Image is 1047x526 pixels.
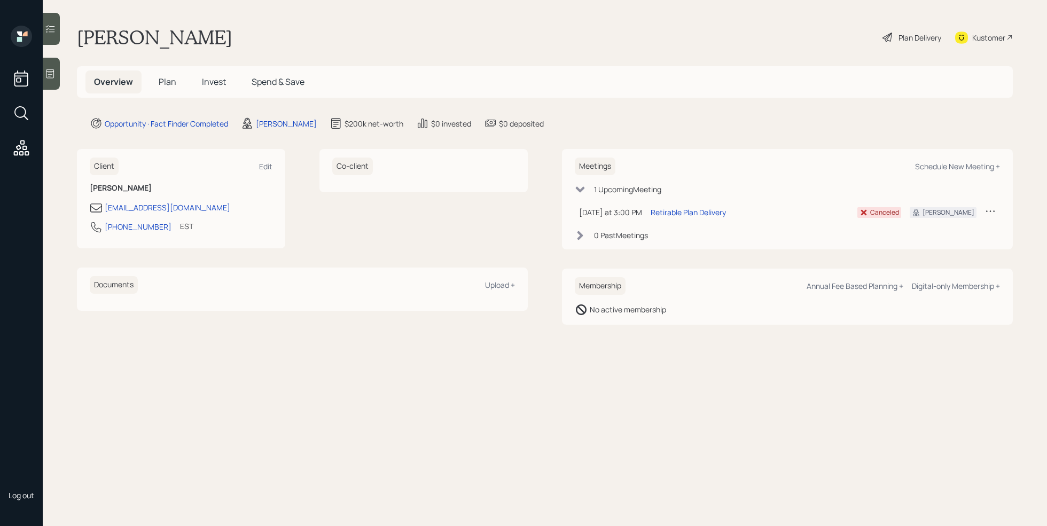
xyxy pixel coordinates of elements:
span: Spend & Save [252,76,304,88]
div: Upload + [485,280,515,290]
div: Schedule New Meeting + [915,161,1000,171]
div: 1 Upcoming Meeting [594,184,661,195]
div: Log out [9,490,34,500]
div: Opportunity · Fact Finder Completed [105,118,228,129]
div: No active membership [590,304,666,315]
span: Invest [202,76,226,88]
div: [PERSON_NAME] [923,208,974,217]
h6: [PERSON_NAME] [90,184,272,193]
div: Annual Fee Based Planning + [807,281,903,291]
div: Canceled [870,208,899,217]
div: Retirable Plan Delivery [651,207,726,218]
div: [PERSON_NAME] [256,118,317,129]
h6: Co-client [332,158,373,175]
div: [DATE] at 3:00 PM [579,207,642,218]
div: $0 invested [431,118,471,129]
span: Plan [159,76,176,88]
div: [EMAIL_ADDRESS][DOMAIN_NAME] [105,202,230,213]
div: Edit [259,161,272,171]
div: Kustomer [972,32,1005,43]
img: retirable_logo.png [11,456,32,477]
div: Plan Delivery [898,32,941,43]
div: EST [180,221,193,232]
h1: [PERSON_NAME] [77,26,232,49]
div: Digital-only Membership + [912,281,1000,291]
h6: Membership [575,277,626,295]
div: 0 Past Meeting s [594,230,648,241]
div: $200k net-worth [345,118,403,129]
h6: Documents [90,276,138,294]
h6: Client [90,158,119,175]
div: $0 deposited [499,118,544,129]
div: [PHONE_NUMBER] [105,221,171,232]
span: Overview [94,76,133,88]
h6: Meetings [575,158,615,175]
